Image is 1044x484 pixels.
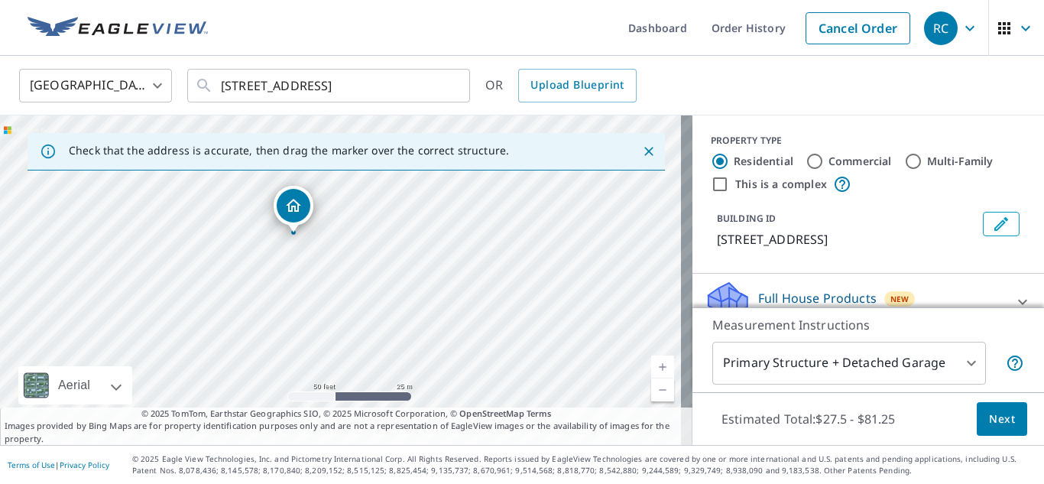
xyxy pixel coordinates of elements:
button: Next [977,402,1027,437]
span: New [890,293,909,305]
a: Privacy Policy [60,460,109,470]
a: OpenStreetMap [459,408,524,419]
a: Terms of Use [8,460,55,470]
a: Current Level 19, Zoom Out [651,378,674,401]
p: | [8,460,109,469]
div: Dropped pin, building 1, Residential property, 2326 Biltmore Ct Abilene, TX 79606 [274,186,313,233]
span: Next [989,410,1015,429]
a: Upload Blueprint [518,69,636,102]
div: Primary Structure + Detached Garage [712,342,986,385]
input: Search by address or latitude-longitude [221,64,439,107]
button: Close [639,141,659,161]
p: [STREET_ADDRESS] [717,230,977,248]
div: PROPERTY TYPE [711,134,1026,148]
div: Full House ProductsNew [705,280,1032,323]
a: Current Level 19, Zoom In [651,356,674,378]
div: RC [924,11,958,45]
a: Cancel Order [806,12,910,44]
a: Terms [527,408,552,419]
label: This is a complex [735,177,827,192]
span: Upload Blueprint [530,76,624,95]
p: Full House Products [758,289,877,307]
button: Edit building 1 [983,212,1020,236]
label: Commercial [828,154,892,169]
span: Your report will include the primary structure and a detached garage if one exists. [1006,354,1024,372]
div: OR [485,69,637,102]
span: © 2025 TomTom, Earthstar Geographics SIO, © 2025 Microsoft Corporation, © [141,408,552,421]
div: [GEOGRAPHIC_DATA] [19,64,172,107]
label: Multi-Family [927,154,994,169]
p: BUILDING ID [717,212,776,225]
div: Aerial [18,366,132,404]
p: Estimated Total: $27.5 - $81.25 [709,402,908,436]
img: EV Logo [28,17,208,40]
label: Residential [734,154,793,169]
p: Measurement Instructions [712,316,1024,334]
div: Aerial [53,366,95,404]
p: Check that the address is accurate, then drag the marker over the correct structure. [69,144,509,158]
p: © 2025 Eagle View Technologies, Inc. and Pictometry International Corp. All Rights Reserved. Repo... [132,453,1036,476]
